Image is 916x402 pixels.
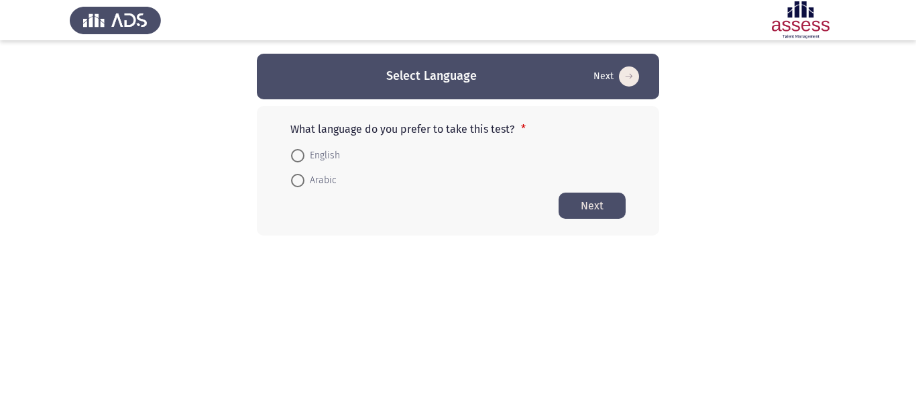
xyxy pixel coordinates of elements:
[304,172,337,189] span: Arabic
[559,193,626,219] button: Start assessment
[755,1,846,39] img: Assessment logo of Emotional Intelligence Assessment - THL
[589,66,643,87] button: Start assessment
[386,68,477,85] h3: Select Language
[290,123,626,136] p: What language do you prefer to take this test?
[70,1,161,39] img: Assess Talent Management logo
[304,148,340,164] span: English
